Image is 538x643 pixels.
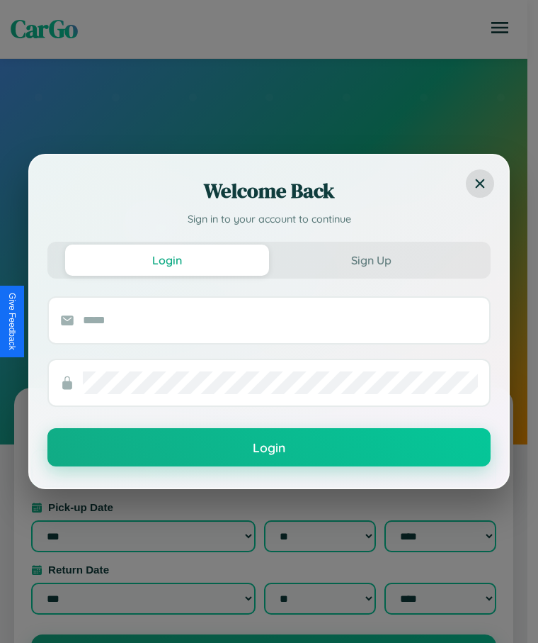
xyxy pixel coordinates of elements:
h2: Welcome Back [47,177,491,205]
button: Login [47,428,491,466]
button: Sign Up [269,245,473,276]
p: Sign in to your account to continue [47,212,491,228]
div: Give Feedback [7,293,17,350]
button: Login [65,245,269,276]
